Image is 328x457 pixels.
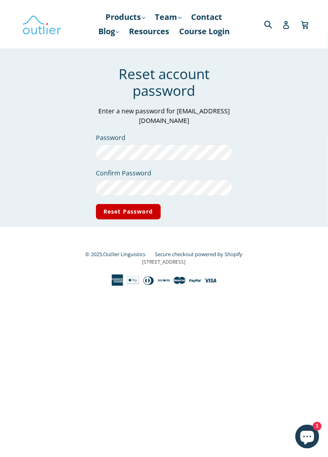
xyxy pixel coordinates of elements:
a: Team [151,10,185,24]
inbox-online-store-chat: Shopify online store chat [293,425,322,451]
label: Confirm Password [96,168,232,178]
img: Outlier Linguistics [22,13,62,36]
p: Enter a new password for [EMAIL_ADDRESS][DOMAIN_NAME] [96,106,232,125]
h1: Reset account password [96,66,232,99]
a: Blog [94,24,123,39]
a: Contact [187,10,226,24]
input: Search [262,16,284,32]
input: Reset Password [96,204,161,220]
a: Secure checkout powered by Shopify [155,251,243,258]
a: Products [102,10,149,24]
a: Course Login [175,24,234,39]
a: Resources [125,24,173,39]
label: Password [96,133,232,142]
p: [STREET_ADDRESS] [22,259,306,266]
small: © 2025, [86,251,154,258]
a: Outlier Linguistics [103,251,146,258]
